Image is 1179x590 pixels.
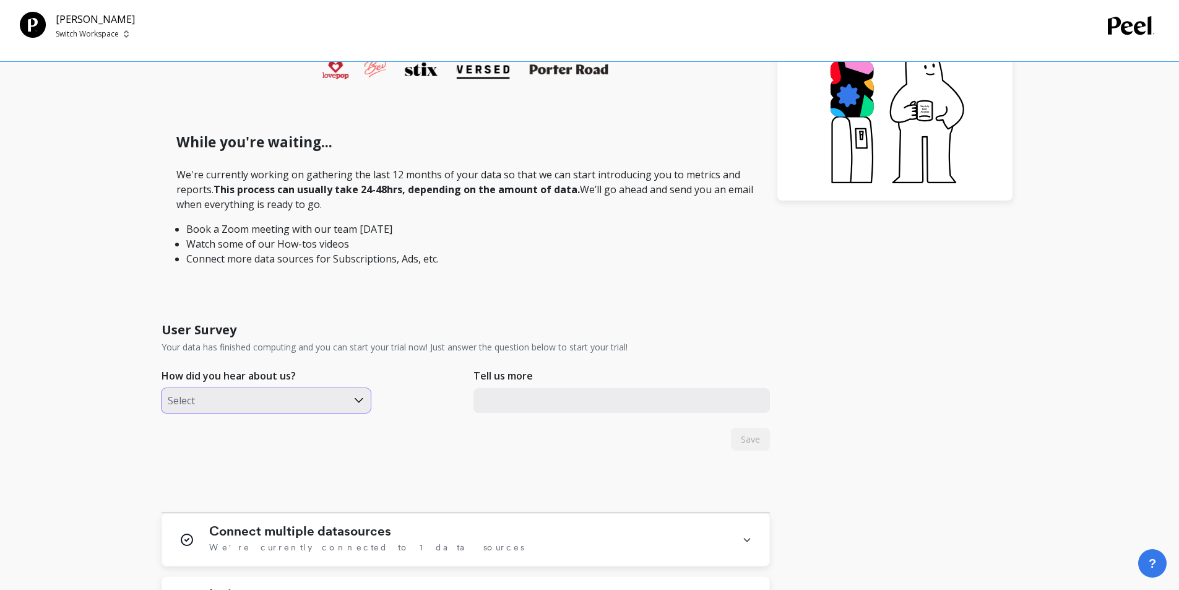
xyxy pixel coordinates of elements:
span: We're currently connected to 1 data sources [209,541,524,553]
span: ? [1149,555,1156,572]
h1: User Survey [162,321,236,339]
h1: Connect multiple datasources [209,524,391,539]
img: Team Profile [20,12,46,38]
p: How did you hear about us? [162,368,296,383]
p: We're currently working on gathering the last 12 months of your data so that we can start introdu... [176,167,755,266]
img: picker [124,29,129,39]
p: [PERSON_NAME] [56,12,135,27]
p: Your data has finished computing and you can start your trial now! Just answer the question below... [162,341,628,354]
li: Connect more data sources for Subscriptions, Ads, etc. [186,251,745,266]
li: Watch some of our How-tos videos [186,236,745,251]
h1: While you're waiting... [176,132,755,153]
li: Book a Zoom meeting with our team [DATE] [186,222,745,236]
p: Tell us more [473,368,533,383]
button: ? [1138,549,1167,578]
strong: This process can usually take 24-48hrs, depending on the amount of data. [214,183,580,196]
p: Switch Workspace [56,29,119,39]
